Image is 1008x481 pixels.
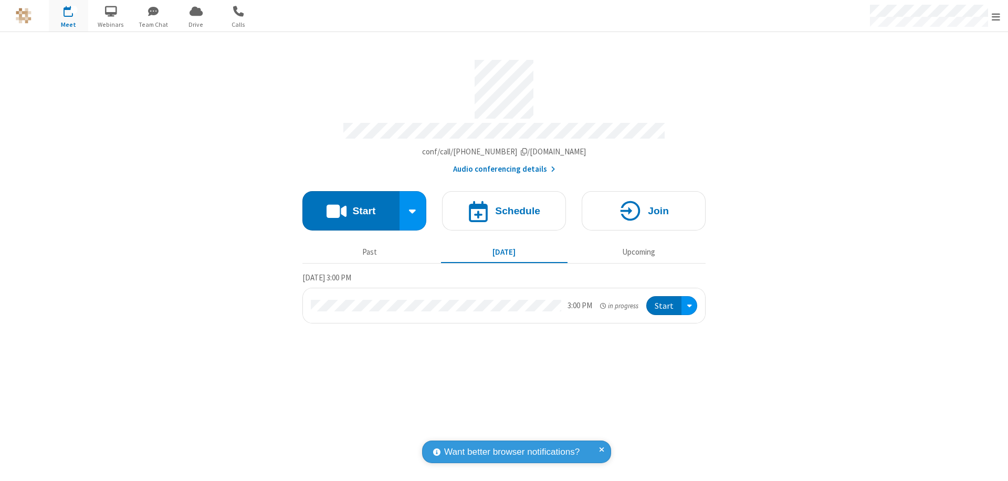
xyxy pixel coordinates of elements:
[91,20,131,29] span: Webinars
[422,146,586,158] button: Copy my meeting room linkCopy my meeting room link
[441,242,568,262] button: [DATE]
[134,20,173,29] span: Team Chat
[302,191,400,231] button: Start
[568,300,592,312] div: 3:00 PM
[176,20,216,29] span: Drive
[49,20,88,29] span: Meet
[302,52,706,175] section: Account details
[352,206,375,216] h4: Start
[982,454,1000,474] iframe: Chat
[307,242,433,262] button: Past
[495,206,540,216] h4: Schedule
[600,301,638,311] em: in progress
[646,296,681,316] button: Start
[648,206,669,216] h4: Join
[71,6,78,14] div: 1
[453,163,555,175] button: Audio conferencing details
[219,20,258,29] span: Calls
[16,8,31,24] img: QA Selenium DO NOT DELETE OR CHANGE
[302,273,351,283] span: [DATE] 3:00 PM
[681,296,697,316] div: Open menu
[302,271,706,324] section: Today's Meetings
[442,191,566,231] button: Schedule
[444,445,580,459] span: Want better browser notifications?
[582,191,706,231] button: Join
[400,191,427,231] div: Start conference options
[422,147,586,156] span: Copy my meeting room link
[575,242,702,262] button: Upcoming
